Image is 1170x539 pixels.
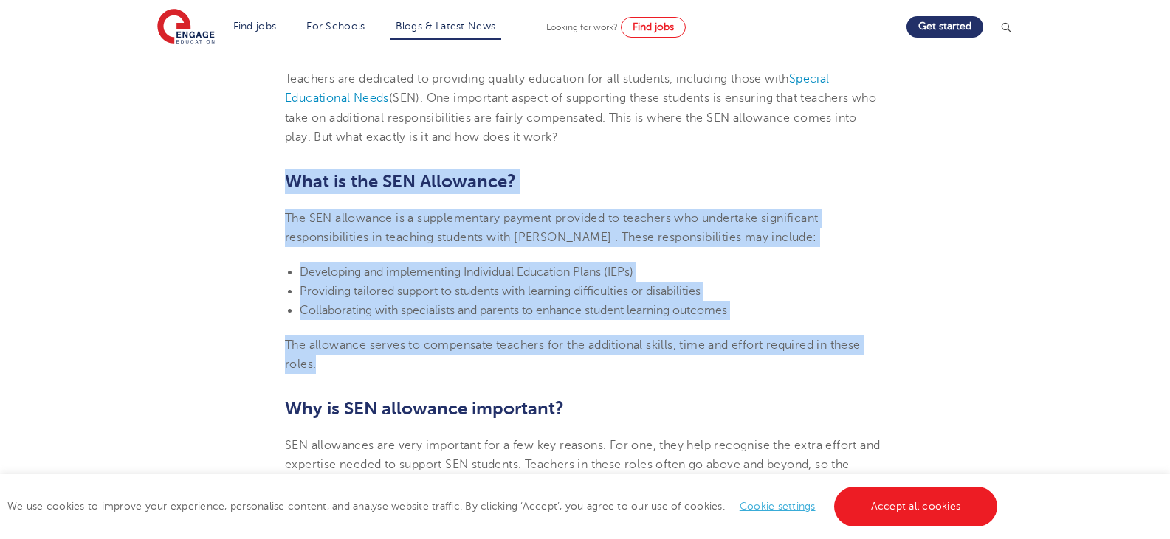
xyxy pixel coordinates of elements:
a: Accept all cookies [834,487,998,526]
span: Find jobs [633,21,674,32]
span: Why is SEN allowance important? [285,398,564,419]
span: Looking for work? [546,22,618,32]
a: For Schools [306,21,365,32]
span: We use cookies to improve your experience, personalise content, and analyse website traffic. By c... [7,501,1001,512]
span: The SEN allowance is a supplementary payment provided to teachers who undertake significant respo... [285,212,818,244]
a: Find jobs [233,21,277,32]
span: Developing and implementing Individual Education Plans (IEPs)​ [300,265,633,279]
span: Collaborating with specialists and parents to enhance student learning outcomes​ [300,304,727,317]
span: SEN allowances are very important for a few key reasons. For one, they help recognise the extra e... [285,439,880,491]
span: Teachers are dedicated to providing quality education for all students, including those with [285,72,789,86]
span: What is the SEN Allowance? [285,171,516,192]
img: Engage Education [157,9,215,46]
a: Cookie settings [740,501,816,512]
span: The allowance serves to compensate teachers for the additional skills, time and effort required i... [285,338,861,371]
a: Get started [906,16,983,38]
a: Blogs & Latest News [396,21,496,32]
span: (SEN). One important aspect of supporting these students is ensuring that teachers who take on ad... [285,91,876,144]
span: Providing tailored support to students with learning difficulties or disabilities​ [300,285,701,298]
a: Find jobs [621,17,686,38]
